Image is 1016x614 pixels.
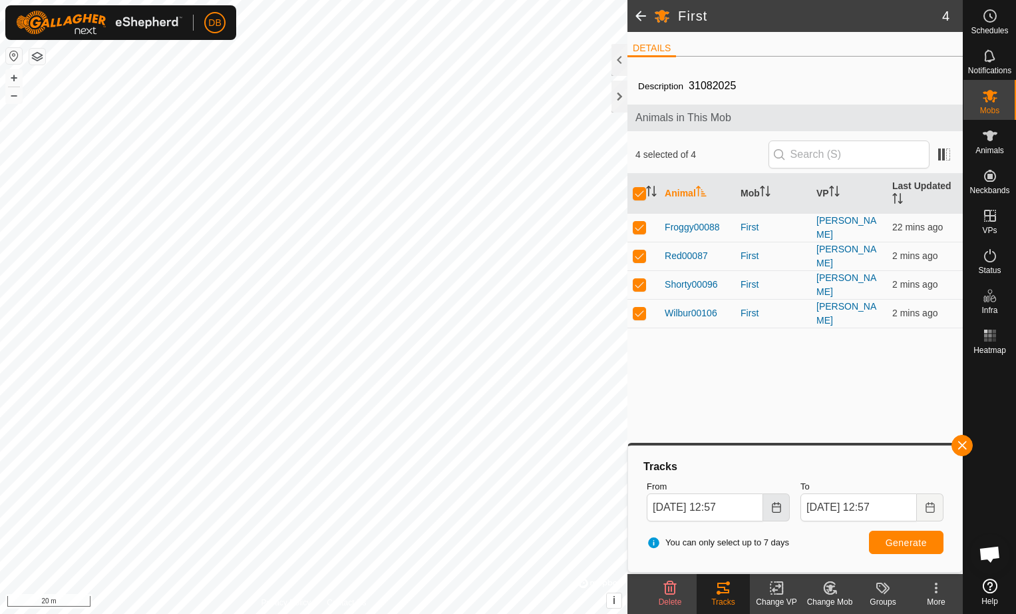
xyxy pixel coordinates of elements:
[678,8,942,24] h2: First
[741,278,806,292] div: First
[638,81,683,91] label: Description
[982,226,997,234] span: VPs
[659,174,735,214] th: Animal
[892,195,903,206] p-sorticon: Activate to sort
[969,186,1009,194] span: Neckbands
[816,244,876,268] a: [PERSON_NAME]
[327,597,366,609] a: Contact Us
[816,215,876,240] a: [PERSON_NAME]
[829,188,840,198] p-sorticon: Activate to sort
[978,266,1001,274] span: Status
[975,147,1004,154] span: Animals
[856,596,910,608] div: Groups
[963,573,1016,611] a: Help
[892,250,937,261] span: 16 Sept 2025, 12:54 pm
[607,593,621,608] button: i
[646,188,657,198] p-sorticon: Activate to sort
[665,220,720,234] span: Froggy00088
[980,107,999,115] span: Mobs
[768,141,930,168] input: Search (S)
[887,174,963,214] th: Last Updated
[892,222,943,232] span: 16 Sept 2025, 12:34 pm
[741,306,806,320] div: First
[750,596,803,608] div: Change VP
[816,301,876,326] a: [PERSON_NAME]
[647,536,789,549] span: You can only select up to 7 days
[647,480,790,493] label: From
[942,6,949,26] span: 4
[641,459,949,475] div: Tracks
[892,279,937,290] span: 16 Sept 2025, 12:54 pm
[970,534,1010,574] div: Open chat
[910,596,963,608] div: More
[892,308,937,318] span: 16 Sept 2025, 12:54 pm
[627,41,676,57] li: DETAILS
[760,188,770,198] p-sorticon: Activate to sort
[697,596,750,608] div: Tracks
[811,174,887,214] th: VP
[635,110,955,126] span: Animals in This Mob
[981,306,997,314] span: Infra
[208,16,221,30] span: DB
[665,306,717,320] span: Wilbur00106
[6,48,22,64] button: Reset Map
[886,537,927,548] span: Generate
[735,174,811,214] th: Mob
[29,49,45,65] button: Map Layers
[613,595,615,606] span: i
[973,346,1006,354] span: Heatmap
[816,272,876,297] a: [PERSON_NAME]
[800,480,943,493] label: To
[683,75,741,97] span: 31082025
[635,148,768,162] span: 4 selected of 4
[869,531,943,554] button: Generate
[6,87,22,103] button: –
[6,70,22,86] button: +
[741,220,806,234] div: First
[917,493,943,521] button: Choose Date
[763,493,790,521] button: Choose Date
[803,596,856,608] div: Change Mob
[665,249,708,263] span: Red00087
[659,597,682,607] span: Delete
[696,188,707,198] p-sorticon: Activate to sort
[665,278,717,292] span: Shorty00096
[16,11,182,35] img: Gallagher Logo
[261,597,311,609] a: Privacy Policy
[971,27,1008,35] span: Schedules
[981,597,998,605] span: Help
[741,249,806,263] div: First
[968,67,1011,75] span: Notifications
